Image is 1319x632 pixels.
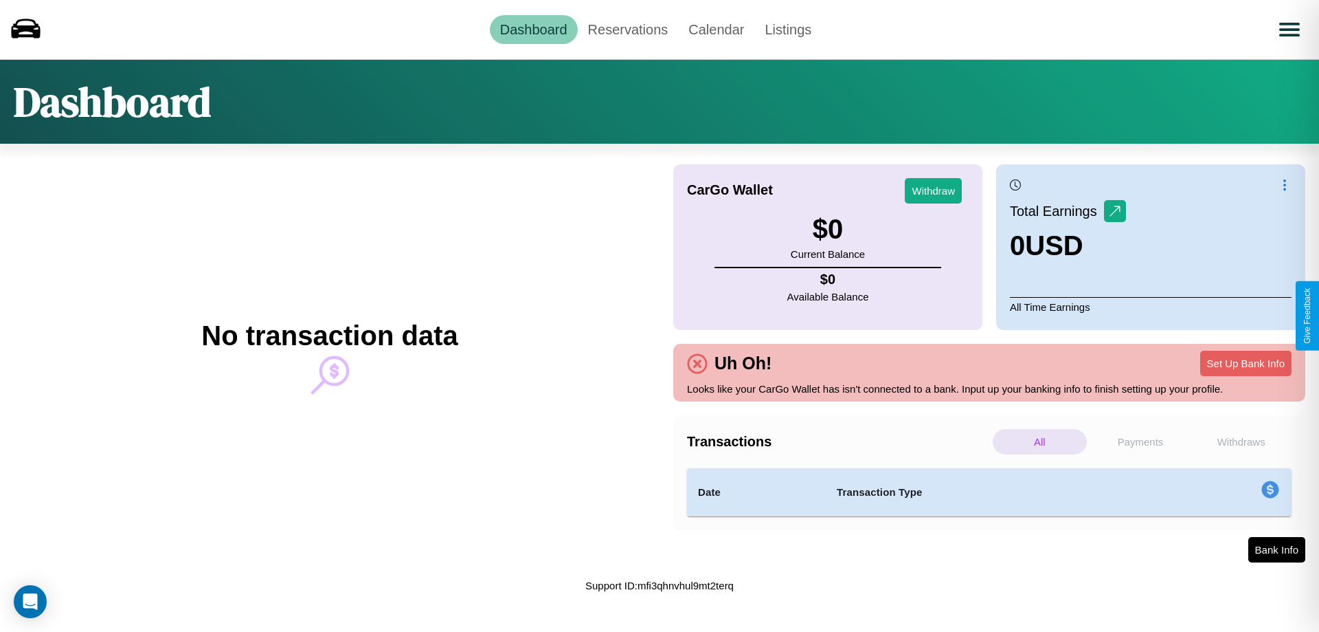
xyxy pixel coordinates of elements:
p: All Time Earnings [1010,297,1292,316]
h4: Date [698,484,815,501]
h4: CarGo Wallet [687,182,773,198]
button: Bank Info [1248,537,1305,563]
h4: Uh Oh! [708,353,778,373]
p: Looks like your CarGo Wallet has isn't connected to a bank. Input up your banking info to finish ... [687,380,1292,398]
a: Dashboard [490,15,578,44]
div: Give Feedback [1303,288,1312,344]
p: Support ID: mfi3qhnvhul9mt2terq [585,576,734,595]
h3: $ 0 [791,214,865,245]
h1: Dashboard [14,74,211,130]
p: Total Earnings [1010,199,1104,224]
p: Payments [1094,429,1188,455]
p: Current Balance [791,245,865,263]
button: Withdraw [905,178,962,204]
p: Withdraws [1194,429,1288,455]
button: Set Up Bank Info [1200,351,1292,376]
p: Available Balance [787,287,869,306]
p: All [993,429,1087,455]
h4: Transaction Type [837,484,1149,501]
a: Listings [754,15,822,44]
a: Reservations [578,15,679,44]
h4: $ 0 [787,272,869,287]
div: Open Intercom Messenger [14,585,47,618]
a: Calendar [678,15,754,44]
h3: 0 USD [1010,230,1126,261]
h2: No transaction data [201,320,458,351]
button: Open menu [1270,10,1309,49]
table: simple table [687,468,1292,516]
h4: Transactions [687,434,989,450]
